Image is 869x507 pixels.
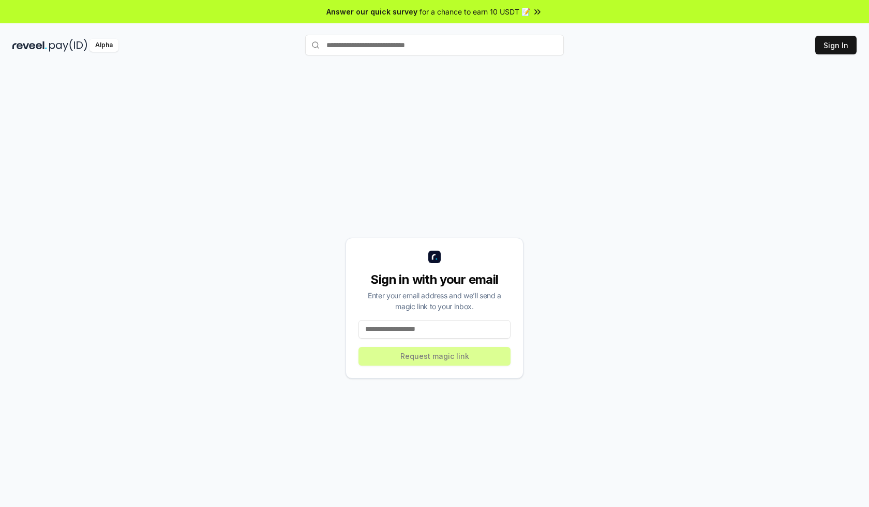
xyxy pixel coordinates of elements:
[815,36,857,54] button: Sign In
[419,6,530,17] span: for a chance to earn 10 USDT 📝
[358,271,511,288] div: Sign in with your email
[358,290,511,312] div: Enter your email address and we’ll send a magic link to your inbox.
[49,39,87,52] img: pay_id
[326,6,417,17] span: Answer our quick survey
[89,39,118,52] div: Alpha
[12,39,47,52] img: reveel_dark
[428,251,441,263] img: logo_small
